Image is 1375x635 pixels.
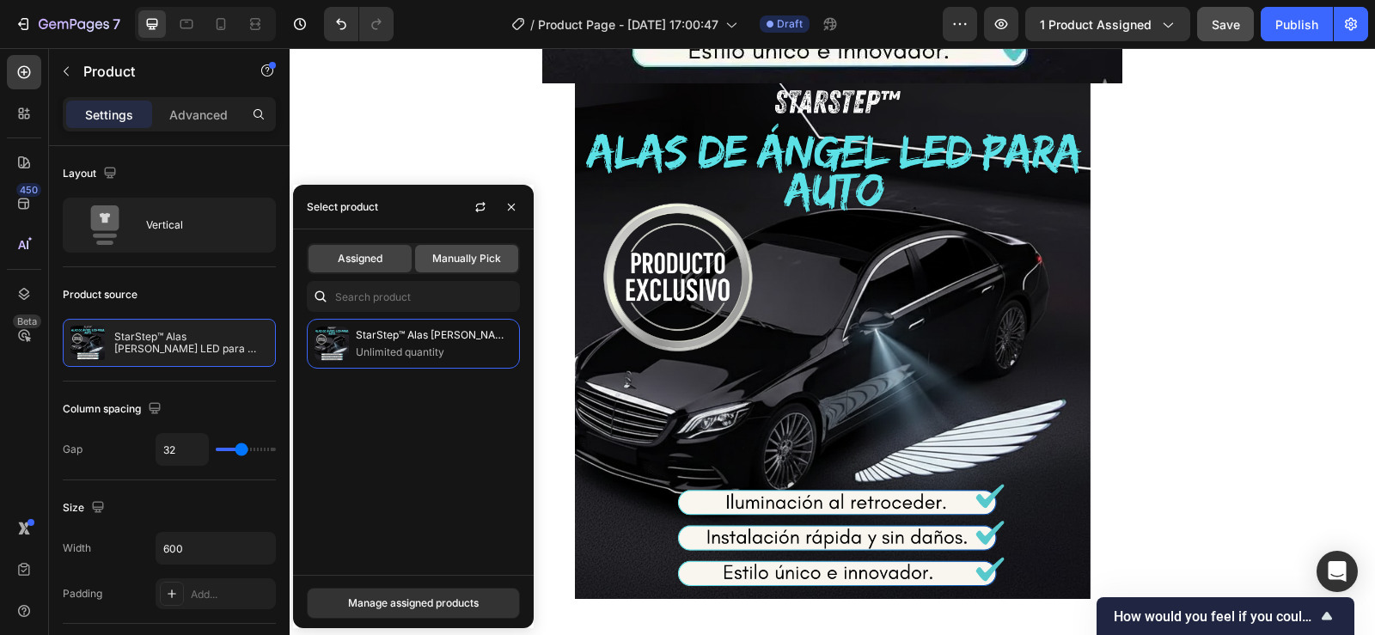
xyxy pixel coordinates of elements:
div: Width [63,540,91,556]
div: 450 [16,183,41,197]
input: Auto [156,533,275,564]
button: Save [1197,7,1254,41]
img: collections [315,327,349,361]
div: Publish [1275,15,1318,34]
div: Column spacing [63,398,165,421]
span: How would you feel if you could no longer use GemPages? [1114,608,1317,625]
span: Draft [777,16,803,32]
div: Select product [307,199,378,215]
input: Auto [156,434,208,465]
div: Gap [63,442,82,457]
div: Undo/Redo [324,7,394,41]
p: Advanced [169,106,228,124]
p: StarStep™ Alas [PERSON_NAME] LED para auto y moto. [114,331,268,355]
div: Open Intercom Messenger [1317,551,1358,592]
div: Padding [63,586,102,601]
div: Product source [63,287,137,302]
span: Save [1212,17,1240,32]
span: Manually Pick [432,251,501,266]
iframe: Design area [290,48,1375,635]
button: 1 product assigned [1025,7,1190,41]
span: / [530,15,535,34]
p: Settings [85,106,133,124]
div: Layout [63,162,120,186]
div: Size [63,497,108,520]
div: Manage assigned products [348,595,479,611]
button: Manage assigned products [307,588,520,619]
input: Search in Settings & Advanced [307,281,520,312]
span: Assigned [338,251,382,266]
button: Publish [1261,7,1333,41]
div: Vertical [146,205,251,245]
p: StarStep™ Alas [PERSON_NAME] LED para auto y moto. [356,327,512,344]
p: Unlimited quantity [356,344,512,361]
p: Product [83,61,229,82]
p: 7 [113,14,120,34]
span: 1 product assigned [1040,15,1152,34]
img: product feature img [70,326,105,360]
button: Show survey - How would you feel if you could no longer use GemPages? [1114,606,1337,626]
div: Beta [13,314,41,328]
span: Product Page - [DATE] 17:00:47 [538,15,718,34]
div: Add... [191,587,272,602]
button: 7 [7,7,128,41]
